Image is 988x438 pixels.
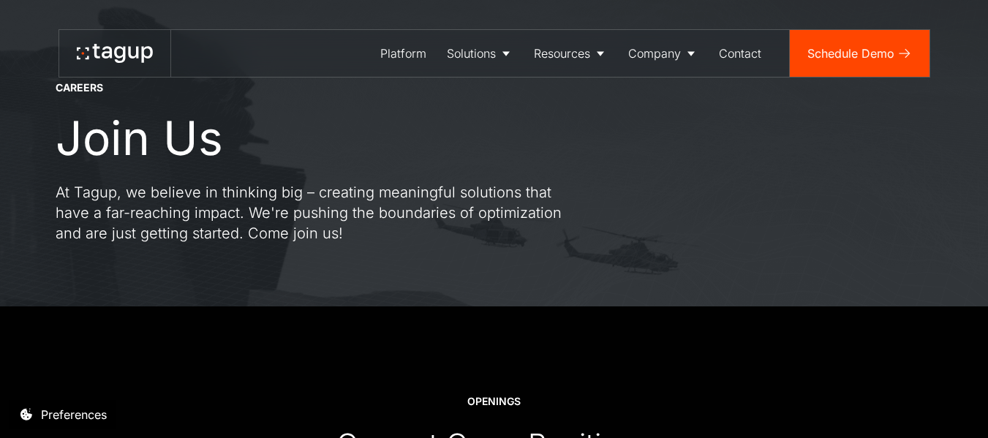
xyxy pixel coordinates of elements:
[447,45,496,62] div: Solutions
[524,30,618,77] a: Resources
[628,45,681,62] div: Company
[709,30,772,77] a: Contact
[380,45,426,62] div: Platform
[56,112,223,165] h1: Join Us
[41,406,107,423] div: Preferences
[719,45,761,62] div: Contact
[467,394,521,409] div: OPENINGS
[618,30,709,77] a: Company
[56,80,103,95] div: CAREERS
[807,45,894,62] div: Schedule Demo
[370,30,437,77] a: Platform
[56,182,582,243] p: At Tagup, we believe in thinking big – creating meaningful solutions that have a far-reaching imp...
[534,45,590,62] div: Resources
[790,30,929,77] a: Schedule Demo
[437,30,524,77] a: Solutions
